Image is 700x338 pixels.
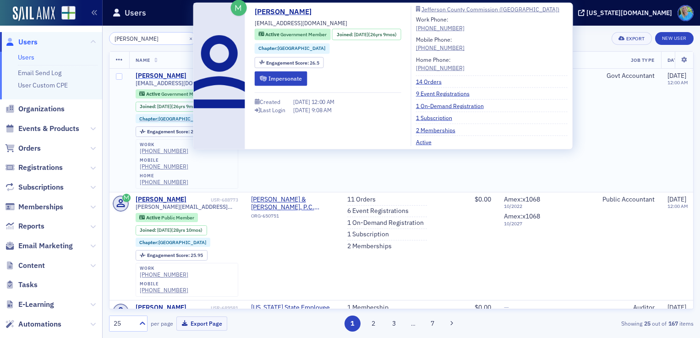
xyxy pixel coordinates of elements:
[18,69,61,77] a: Email Send Log
[667,79,688,86] time: 12:00 AM
[569,304,655,312] div: Auditor
[416,44,465,52] div: [PHONE_NUMBER]
[157,227,171,233] span: [DATE]
[258,31,326,38] a: Active Government Member
[5,300,54,310] a: E-Learning
[139,91,207,97] a: Active Government Member
[140,179,188,185] a: [PHONE_NUMBER]
[147,129,200,134] div: 26.5
[187,34,195,42] button: ×
[504,212,540,220] span: Amex : x1068
[416,6,568,12] a: Jefferson County Commission ([GEOGRAPHIC_DATA])
[136,57,150,63] span: Name
[347,219,424,227] a: 1 On-Demand Registration
[251,213,334,222] div: ORG-650751
[569,196,655,204] div: Public Accountant
[416,23,465,32] a: [PHONE_NUMBER]
[293,106,312,114] span: [DATE]
[136,304,186,312] div: [PERSON_NAME]
[140,163,188,170] a: [PHONE_NUMBER]
[416,125,462,134] a: 2 Memberships
[260,99,280,104] div: Created
[475,195,491,203] span: $0.00
[5,163,63,173] a: Registrations
[18,241,73,251] span: Email Marketing
[678,5,694,21] span: Profile
[125,7,146,18] h1: Users
[18,124,79,134] span: Events & Products
[136,203,238,210] span: [PERSON_NAME][EMAIL_ADDRESS][PERSON_NAME][DOMAIN_NAME]
[18,280,38,290] span: Tasks
[188,305,238,311] div: USR-689581
[157,104,200,109] div: (26yrs 9mos)
[157,103,171,109] span: [DATE]
[347,196,376,204] a: 11 Orders
[18,202,63,212] span: Memberships
[266,60,319,65] div: 26.5
[5,319,61,329] a: Automations
[280,31,327,38] span: Government Member
[18,163,63,173] span: Registrations
[255,57,324,68] div: Engagement Score: 26.5
[504,303,509,311] span: —
[136,196,186,204] div: [PERSON_NAME]
[293,98,312,105] span: [DATE]
[188,197,238,203] div: USR-688773
[5,280,38,290] a: Tasks
[667,71,686,80] span: [DATE]
[416,137,438,146] a: Active
[332,29,401,40] div: Joined: 1998-10-20 00:00:00
[161,214,194,221] span: Public Member
[416,35,465,52] div: Mobile Phone:
[386,316,402,332] button: 3
[18,143,41,153] span: Orders
[139,116,206,122] a: Chapter:[GEOGRAPHIC_DATA]
[626,36,645,41] div: Export
[140,227,157,233] span: Joined :
[5,124,79,134] a: Events & Products
[140,287,188,294] a: [PHONE_NUMBER]
[188,73,238,79] div: USR-691163
[612,32,651,45] button: Export
[140,281,188,287] div: mobile
[504,195,540,203] span: Amex : x1068
[667,319,679,327] strong: 167
[136,80,228,87] span: [EMAIL_ADDRESS][DOMAIN_NAME]
[347,304,388,312] a: 1 Membership
[365,316,381,332] button: 2
[312,106,332,114] span: 9:08 AM
[425,316,441,332] button: 7
[255,6,318,17] a: [PERSON_NAME]
[5,37,38,47] a: Users
[504,203,556,209] span: 10 / 2022
[140,271,188,278] div: [PHONE_NUMBER]
[5,143,41,153] a: Orders
[655,32,694,45] a: New User
[416,89,476,98] a: 9 Event Registrations
[578,10,675,16] button: [US_STATE][DOMAIN_NAME]
[569,72,655,80] div: Govt Accountant
[251,304,334,320] span: Alabama State Employee Credit Union (Montgomery, AL)
[251,196,334,212] a: [PERSON_NAME] & [PERSON_NAME], P.C. ([GEOGRAPHIC_DATA], [GEOGRAPHIC_DATA])
[251,196,334,212] span: Ellison & Ellison, P.C. (Birmingham, AL)
[147,252,191,258] span: Engagement Score :
[157,227,202,233] div: (28yrs 10mos)
[667,303,686,311] span: [DATE]
[255,29,331,40] div: Active: Active: Government Member
[354,31,397,38] div: (26yrs 9mos)
[136,102,204,112] div: Joined: 1998-10-20 00:00:00
[140,158,188,163] div: mobile
[347,207,409,215] a: 6 Event Registrations
[114,319,134,328] div: 25
[416,55,465,72] div: Home Phone:
[504,221,556,227] span: 10 / 2027
[5,261,45,271] a: Content
[18,221,44,231] span: Reports
[667,203,688,209] time: 12:00 AM
[136,72,186,80] a: [PERSON_NAME]
[337,31,354,38] span: Joined :
[147,253,203,258] div: 25.95
[416,101,491,109] a: 1 On-Demand Registration
[416,64,465,72] div: [PHONE_NUMBER]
